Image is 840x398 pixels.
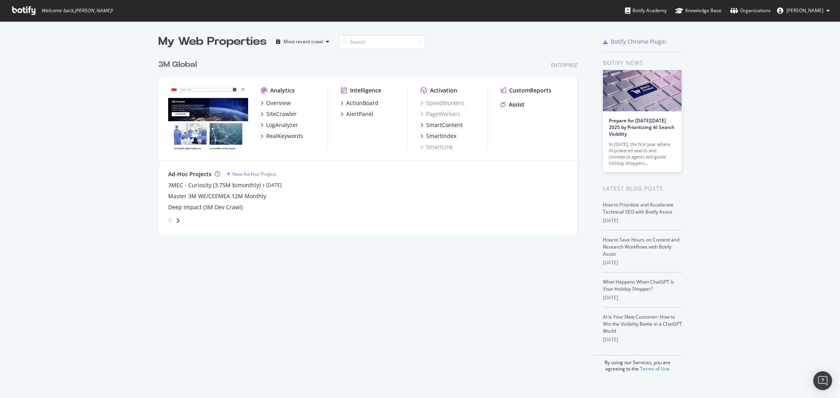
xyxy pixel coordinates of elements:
[509,87,551,94] div: CustomReports
[41,7,113,14] span: Welcome back, [PERSON_NAME] !
[609,141,676,166] div: In [DATE], the first year where AI-powered search and commerce agents will guide holiday shoppers…
[603,313,682,334] a: AI Is Your New Customer: How to Win the Visibility Battle in a ChatGPT World
[593,355,682,372] div: By using our Services, you are agreeing to the
[813,371,832,390] div: Open Intercom Messenger
[603,201,673,215] a: How to Prioritize and Accelerate Technical SEO with Botify Assist
[421,99,464,107] a: SpeedWorkers
[341,110,373,118] a: AlertPanel
[730,7,771,15] div: Organizations
[261,132,303,140] a: RealKeywords
[284,39,323,44] div: Most recent crawl
[168,203,243,211] a: Deep Impact (3M Dev Crawl)
[603,294,682,301] div: [DATE]
[603,38,666,46] a: Botify Chrome Plugin
[266,110,297,118] div: SiteCrawler
[603,184,682,193] div: Latest Blog Posts
[551,62,578,68] div: Enterprise
[786,7,823,14] span: Alexander Parrales
[625,7,667,15] div: Botify Academy
[603,59,682,67] div: Botify news
[261,110,297,118] a: SiteCrawler
[266,99,291,107] div: Overview
[501,87,551,94] a: CustomReports
[261,121,298,129] a: LogAnalyzer
[341,99,378,107] a: ActionBoard
[339,35,425,49] input: Search
[346,99,378,107] div: ActionBoard
[421,121,463,129] a: SmartContent
[158,59,200,70] a: 3M Global
[168,192,266,200] a: Master 3M WE/CEEMEA 12M Monthly
[168,170,211,178] div: Ad-Hoc Projects
[771,4,836,17] button: [PERSON_NAME]
[270,87,295,94] div: Analytics
[168,87,248,150] img: www.command.com
[603,70,682,111] img: Prepare for Black Friday 2025 by Prioritizing AI Search Visibility
[266,182,282,188] a: [DATE]
[165,214,175,227] div: angle-left
[261,99,291,107] a: Overview
[421,143,452,151] a: SmartLink
[640,365,669,372] a: Terms of Use
[509,101,525,109] div: Assist
[226,171,276,177] a: New Ad-Hoc Project
[675,7,721,15] div: Knowledge Base
[426,132,456,140] div: SmartIndex
[603,217,682,224] div: [DATE]
[346,110,373,118] div: AlertPanel
[426,121,463,129] div: SmartContent
[603,278,674,292] a: What Happens When ChatGPT Is Your Holiday Shopper?
[421,132,456,140] a: SmartIndex
[350,87,381,94] div: Intelligence
[430,87,457,94] div: Activation
[603,336,682,343] div: [DATE]
[232,171,276,177] div: New Ad-Hoc Project
[158,34,267,50] div: My Web Properties
[168,181,261,189] a: 3MEC - Curiosity (3.75M bimonthly)
[603,259,682,266] div: [DATE]
[609,117,675,137] a: Prepare for [DATE][DATE] 2025 by Prioritizing AI Search Visibility
[175,217,181,225] div: angle-right
[158,59,197,70] div: 3M Global
[158,50,584,234] div: grid
[273,35,332,48] button: Most recent crawl
[501,101,525,109] a: Assist
[266,121,298,129] div: LogAnalyzer
[266,132,303,140] div: RealKeywords
[611,38,666,46] div: Botify Chrome Plugin
[603,236,679,257] a: How to Save Hours on Content and Research Workflows with Botify Assist
[421,110,460,118] a: PageWorkers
